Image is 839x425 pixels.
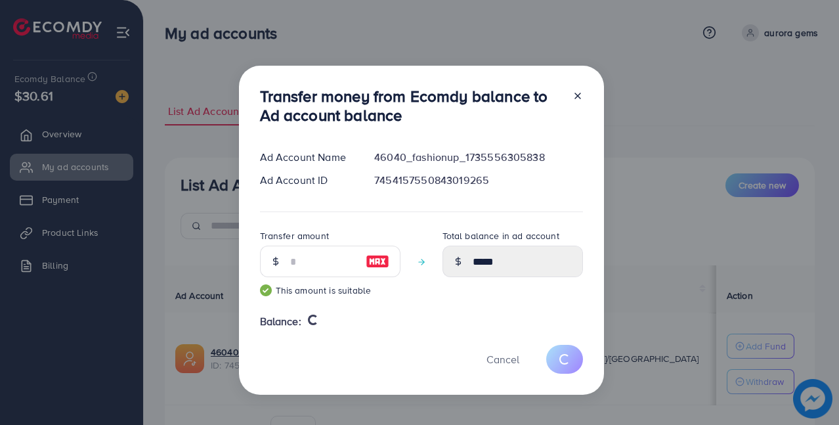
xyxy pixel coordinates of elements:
div: 46040_fashionup_1735556305838 [364,150,593,165]
div: Ad Account Name [249,150,364,165]
div: 7454157550843019265 [364,173,593,188]
h3: Transfer money from Ecomdy balance to Ad account balance [260,87,562,125]
div: Ad Account ID [249,173,364,188]
img: guide [260,284,272,296]
button: Cancel [470,345,536,373]
img: image [366,254,389,269]
small: This amount is suitable [260,284,400,297]
label: Total balance in ad account [442,229,559,242]
label: Transfer amount [260,229,329,242]
span: Balance: [260,314,301,329]
span: Cancel [486,352,519,367]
